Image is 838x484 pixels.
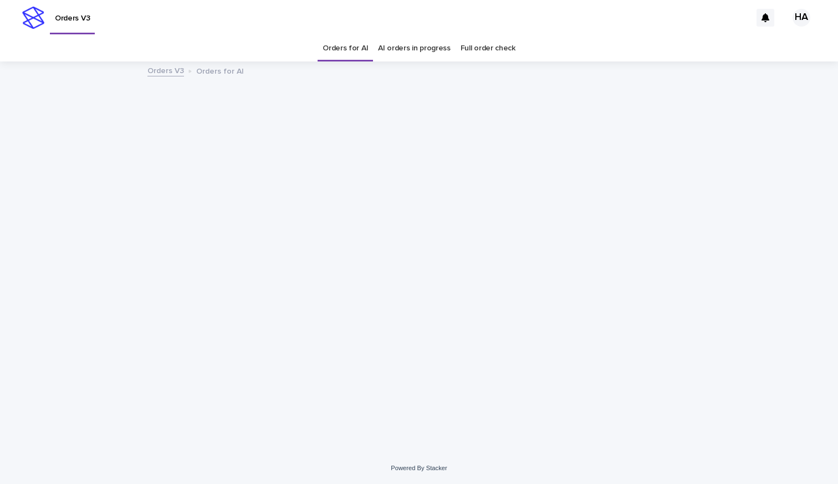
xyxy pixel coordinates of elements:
[793,9,810,27] div: HA
[323,35,368,61] a: Orders for AI
[196,64,244,76] p: Orders for AI
[461,35,515,61] a: Full order check
[22,7,44,29] img: stacker-logo-s-only.png
[378,35,451,61] a: AI orders in progress
[147,64,184,76] a: Orders V3
[391,465,447,471] a: Powered By Stacker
